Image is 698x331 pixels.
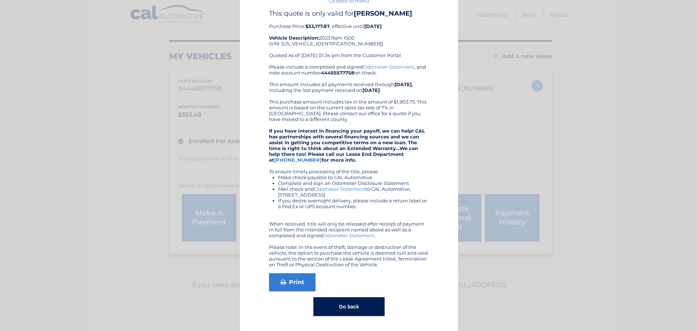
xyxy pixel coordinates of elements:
button: Go back [313,297,384,316]
b: [PERSON_NAME] [354,9,412,17]
strong: If you have interest in financing your payoff, we can help! CAL has partnerships with several fin... [269,128,425,163]
li: Make check payable to CAL Automotive [278,174,429,180]
li: If you desire overnight delivery, please include a return label or a Fed Ex or UPS account number. [278,198,429,209]
b: [DATE] [364,23,382,29]
a: Odometer Statement [323,233,374,238]
div: Please include a completed and signed , and note account number on check. This amount includes al... [269,64,429,267]
strong: Vehicle Description: [269,35,319,41]
a: [PHONE_NUMBER] [274,157,322,163]
li: Mail check and to CAL Automotive, [STREET_ADDRESS] [278,186,429,198]
b: [DATE] [362,87,380,93]
a: Print [269,273,316,291]
b: $33,177.87 [305,23,330,29]
b: 44455577758 [321,70,354,76]
li: Complete and sign an Odometer Disclosure Statement [278,180,429,186]
a: Odometer Statement [363,64,414,70]
b: [DATE] [394,81,412,87]
div: Purchase Price: , effective until 2023 Ram 1500 (VIN: [US_VEHICLE_IDENTIFICATION_NUMBER]) Quoted ... [269,9,429,64]
h4: This quote is only valid for [269,9,429,17]
a: Odometer Statement [314,186,365,192]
